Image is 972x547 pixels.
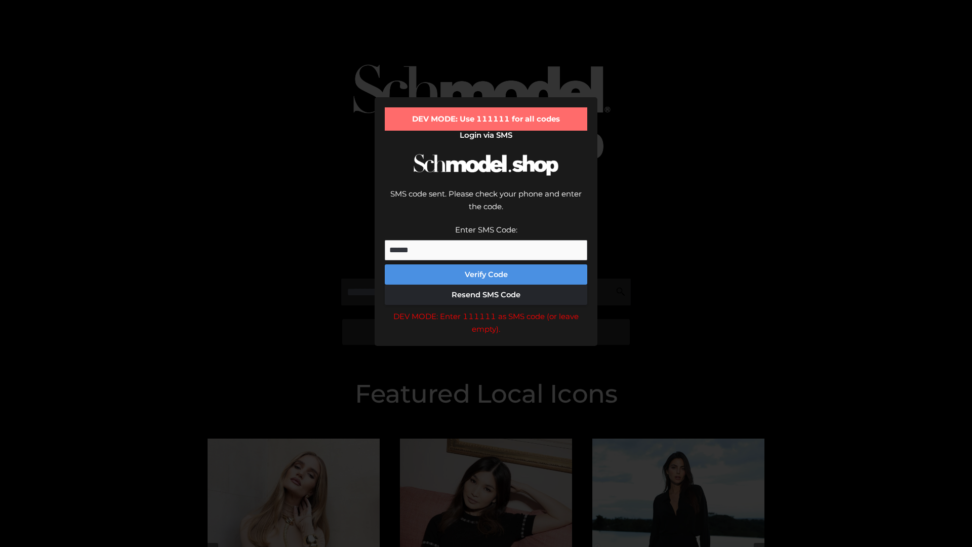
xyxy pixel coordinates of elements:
div: DEV MODE: Enter 111111 as SMS code (or leave empty). [385,310,587,336]
button: Resend SMS Code [385,285,587,305]
div: SMS code sent. Please check your phone and enter the code. [385,187,587,223]
label: Enter SMS Code: [455,225,517,235]
h2: Login via SMS [385,131,587,140]
div: DEV MODE: Use 111111 for all codes [385,107,587,131]
button: Verify Code [385,264,587,285]
img: Schmodel Logo [410,145,562,185]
